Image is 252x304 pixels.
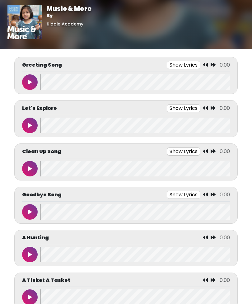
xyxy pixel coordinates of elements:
button: Show Lyrics [167,61,200,69]
span: 0.00 [220,191,230,198]
button: Show Lyrics [167,104,200,112]
p: Greeting Song [22,61,62,69]
p: Let's Explore [22,105,57,112]
h1: Music & More [47,5,91,12]
span: 0.00 [220,105,230,112]
span: 0.00 [220,61,230,68]
button: Show Lyrics [167,191,200,199]
span: 0.00 [220,148,230,155]
img: 01vrkzCYTteBT1eqlInO [7,5,42,39]
span: 0.00 [220,277,230,284]
p: Goodbye Song [22,191,62,199]
p: A Tisket A Tasket [22,277,70,284]
p: A Hunting [22,234,49,241]
p: By [47,12,91,19]
h6: Kiddie Academy [47,21,91,27]
button: Show Lyrics [167,147,200,156]
span: 0.00 [220,234,230,241]
p: Clean Up Song [22,148,61,155]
